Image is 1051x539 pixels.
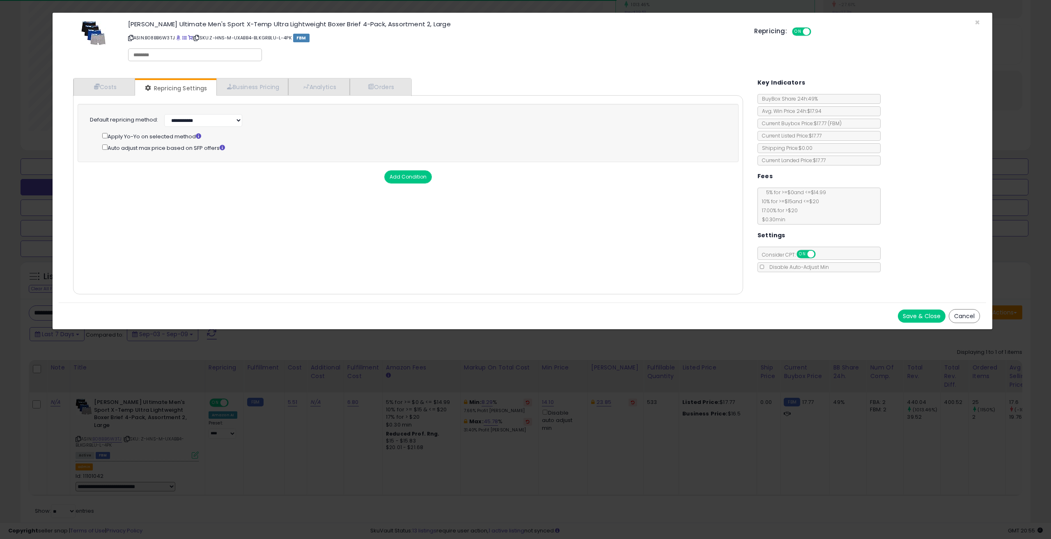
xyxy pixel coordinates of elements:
span: $0.30 min [758,216,785,223]
span: OFF [810,28,823,35]
span: ON [797,251,808,258]
div: Apply Yo-Yo on selected method [102,131,721,141]
span: Consider CPT: [758,251,826,258]
span: ON [793,28,803,35]
button: Save & Close [898,310,945,323]
span: 17.00 % for > $20 [758,207,798,214]
p: ASIN: B08BB6W3TJ | SKU: Z-HNS-M-UXABB4-BLKGRBLU-L-4PK [128,31,742,44]
a: Orders [350,78,411,95]
h5: Fees [757,171,773,181]
img: 41X9eqCEivL._SL60_.jpg [81,21,106,46]
span: BuyBox Share 24h: 49% [758,95,818,102]
a: Analytics [288,78,350,95]
a: Business Pricing [216,78,288,95]
a: Your listing only [188,34,193,41]
a: Costs [73,78,135,95]
label: Default repricing method: [90,116,158,124]
h5: Key Indicators [757,78,805,88]
span: Current Landed Price: $17.77 [758,157,826,164]
span: 10 % for >= $15 and <= $20 [758,198,819,205]
span: × [975,16,980,28]
span: ( FBM ) [828,120,842,127]
span: Shipping Price: $0.00 [758,144,812,151]
a: BuyBox page [176,34,181,41]
button: Add Condition [384,170,432,183]
span: OFF [814,251,827,258]
a: Repricing Settings [135,80,216,96]
span: Current Buybox Price: [758,120,842,127]
button: Cancel [949,309,980,323]
h5: Repricing: [754,28,787,34]
a: All offer listings [182,34,187,41]
h3: [PERSON_NAME] Ultimate Men's Sport X-Temp Ultra Lightweight Boxer Brief 4-Pack, Assortment 2, Large [128,21,742,27]
span: Avg. Win Price 24h: $17.94 [758,108,822,115]
span: 5 % for >= $0 and <= $14.99 [762,189,826,196]
span: FBM [293,34,310,42]
div: Auto adjust max price based on SFP offers [102,143,721,152]
h5: Settings [757,230,785,241]
span: Current Listed Price: $17.77 [758,132,822,139]
span: Disable Auto-Adjust Min [765,264,829,271]
span: $17.77 [814,120,842,127]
